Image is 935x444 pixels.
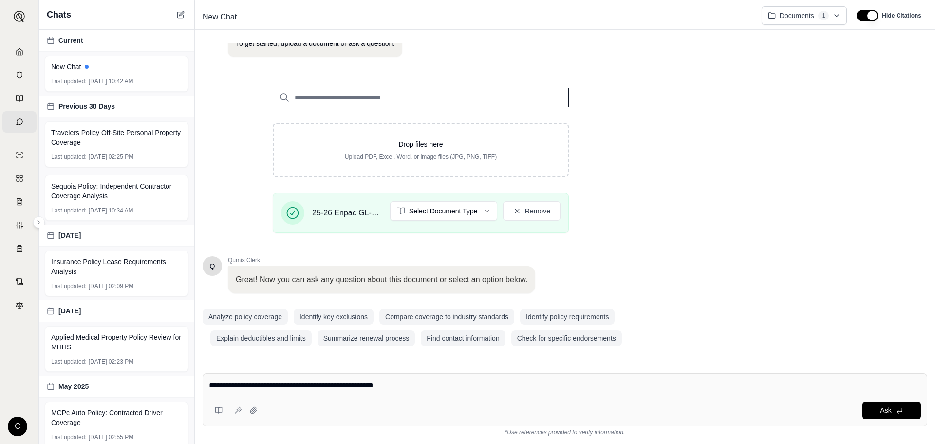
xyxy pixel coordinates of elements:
[51,77,87,85] span: Last updated:
[58,231,81,240] span: [DATE]
[294,309,374,325] button: Identify key exclusions
[14,11,25,22] img: Expand sidebar
[47,8,71,21] span: Chats
[289,139,552,149] p: Drop files here
[33,216,45,228] button: Expand sidebar
[511,330,622,346] button: Check for specific endorsements
[51,257,182,276] span: Insurance Policy Lease Requirements Analysis
[520,309,615,325] button: Identify policy requirements
[10,7,29,26] button: Expand sidebar
[210,330,312,346] button: Explain deductibles and limits
[8,417,27,436] div: C
[89,207,133,214] span: [DATE] 10:34 AM
[51,207,87,214] span: Last updated:
[199,9,241,25] span: New Chat
[2,294,37,316] a: Legal Search Engine
[880,406,891,414] span: Ask
[2,271,37,292] a: Contract Analysis
[2,41,37,62] a: Home
[89,153,133,161] span: [DATE] 02:25 PM
[421,330,505,346] button: Find contact information
[2,64,37,86] a: Documents Vault
[312,207,382,219] span: 25-26 Enpac GL-ENV Everest Policy.pdf
[318,330,415,346] button: Summarize renewal process
[2,144,37,166] a: Single Policy
[58,306,81,316] span: [DATE]
[51,332,182,352] span: Applied Medical Property Policy Review for MHHS
[236,39,394,49] p: To get started, upload a document or ask a question.
[503,201,561,221] button: Remove
[2,238,37,259] a: Coverage Table
[89,358,133,366] span: [DATE] 02:23 PM
[2,214,37,236] a: Custom Report
[2,111,37,133] a: Chat
[89,77,133,85] span: [DATE] 10:42 AM
[236,274,527,286] p: Great! Now you can ask any question about this document or select an option below.
[51,358,87,366] span: Last updated:
[762,6,847,25] button: Documents1
[2,88,37,109] a: Prompt Library
[89,282,133,290] span: [DATE] 02:09 PM
[51,153,87,161] span: Last updated:
[199,9,754,25] div: Edit Title
[58,36,83,45] span: Current
[51,282,87,290] span: Last updated:
[289,153,552,161] p: Upload PDF, Excel, Word, or image files (JPG, PNG, TIFF)
[780,11,814,20] span: Documents
[203,426,927,436] div: *Use references provided to verify information.
[175,9,187,20] button: New Chat
[51,181,182,201] span: Sequoia Policy: Independent Contractor Coverage Analysis
[228,256,535,264] span: Qumis Clerk
[379,309,514,325] button: Compare coverage to industry standards
[89,433,133,441] span: [DATE] 02:55 PM
[58,101,115,111] span: Previous 30 Days
[51,128,182,147] span: Travelers Policy Off-Site Personal Property Coverage
[203,309,288,325] button: Analyze policy coverage
[51,433,87,441] span: Last updated:
[862,402,921,419] button: Ask
[210,261,215,271] span: Hello
[2,191,37,212] a: Claim Coverage
[818,11,829,20] span: 1
[58,382,89,391] span: May 2025
[51,408,182,427] span: MCPc Auto Policy: Contracted Driver Coverage
[2,168,37,189] a: Policy Comparisons
[51,62,81,72] span: New Chat
[882,12,921,19] span: Hide Citations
